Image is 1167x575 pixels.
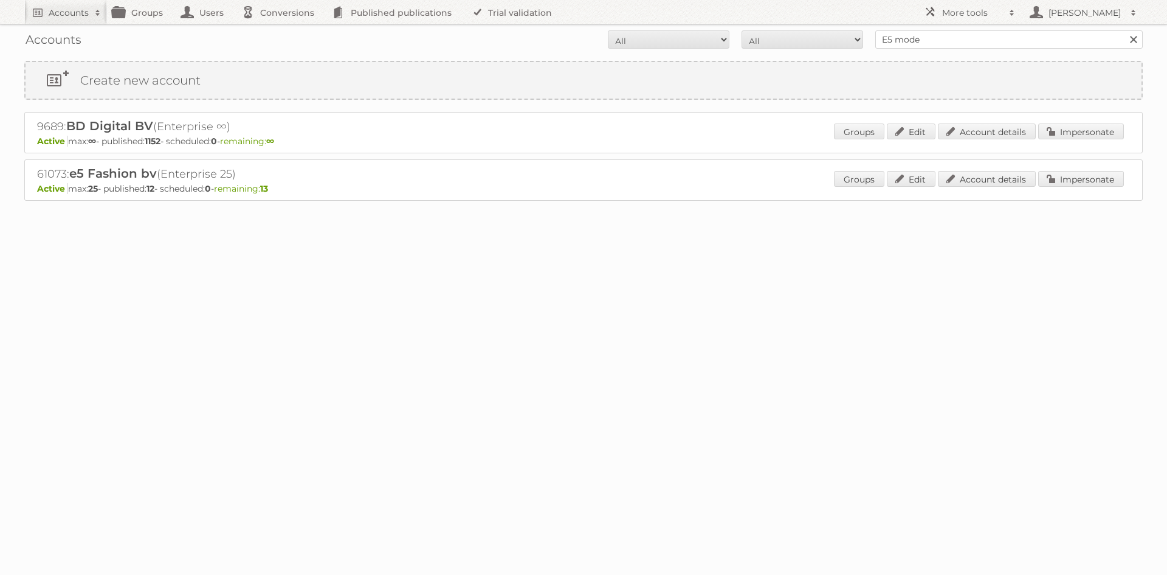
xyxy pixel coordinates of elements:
[220,136,274,147] span: remaining:
[37,183,1130,194] p: max: - published: - scheduled: -
[266,136,274,147] strong: ∞
[66,119,153,133] span: BD Digital BV
[37,183,68,194] span: Active
[26,62,1141,99] a: Create new account
[88,183,98,194] strong: 25
[69,166,157,181] span: e5 Fashion bv
[834,124,884,139] a: Groups
[146,183,154,194] strong: 12
[260,183,268,194] strong: 13
[37,136,68,147] span: Active
[938,171,1036,187] a: Account details
[1038,124,1124,139] a: Impersonate
[214,183,268,194] span: remaining:
[938,124,1036,139] a: Account details
[145,136,160,147] strong: 1152
[37,119,463,134] h2: 9689: (Enterprise ∞)
[88,136,96,147] strong: ∞
[834,171,884,187] a: Groups
[205,183,211,194] strong: 0
[49,7,89,19] h2: Accounts
[1038,171,1124,187] a: Impersonate
[887,124,935,139] a: Edit
[211,136,217,147] strong: 0
[887,171,935,187] a: Edit
[37,166,463,182] h2: 61073: (Enterprise 25)
[1045,7,1124,19] h2: [PERSON_NAME]
[942,7,1003,19] h2: More tools
[37,136,1130,147] p: max: - published: - scheduled: -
